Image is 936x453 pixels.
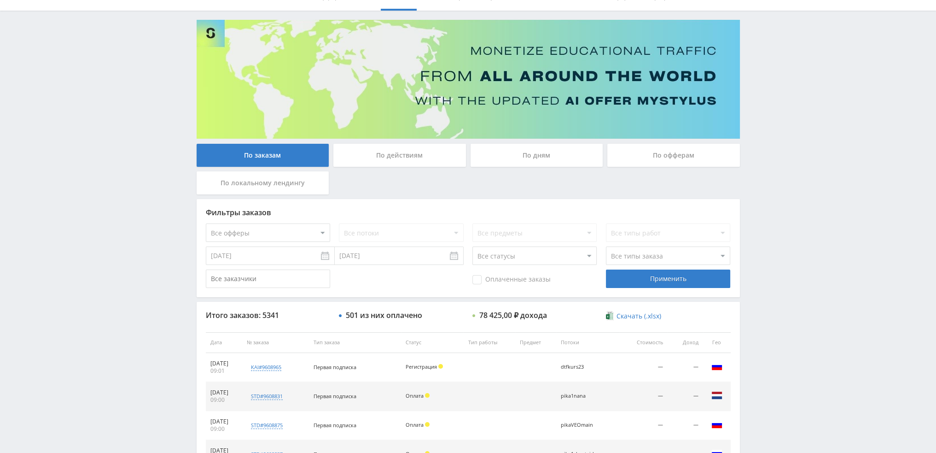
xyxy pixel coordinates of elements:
[210,360,238,367] div: [DATE]
[406,363,437,370] span: Регистрация
[620,411,668,440] td: —
[606,312,661,321] a: Скачать (.xlsx)
[206,311,330,319] div: Итого заказов: 5341
[251,422,283,429] div: std#9608875
[711,390,722,401] img: nld.png
[668,382,703,411] td: —
[251,393,283,400] div: std#9608831
[406,392,424,399] span: Оплата
[711,419,722,430] img: rus.png
[314,422,356,429] span: Первая подписка
[607,144,740,167] div: По офферам
[556,332,620,353] th: Потоки
[425,393,430,398] span: Холд
[561,364,602,370] div: dtfkurs23
[210,367,238,375] div: 09:01
[206,208,731,217] div: Фильтры заказов
[479,311,547,319] div: 78 425,00 ₽ дохода
[425,422,430,427] span: Холд
[668,353,703,382] td: —
[561,422,602,428] div: pikaVEOmain
[210,389,238,396] div: [DATE]
[471,144,603,167] div: По дням
[464,332,515,353] th: Тип работы
[401,332,464,353] th: Статус
[314,364,356,371] span: Первая подписка
[515,332,556,353] th: Предмет
[251,364,281,371] div: kai#9608965
[210,396,238,404] div: 09:00
[620,353,668,382] td: —
[197,20,740,139] img: Banner
[210,425,238,433] div: 09:00
[703,332,731,353] th: Гео
[210,418,238,425] div: [DATE]
[406,421,424,428] span: Оплата
[616,312,661,320] span: Скачать (.xlsx)
[242,332,308,353] th: № заказа
[333,144,466,167] div: По действиям
[668,332,703,353] th: Доход
[620,382,668,411] td: —
[561,393,602,399] div: pika1nana
[197,144,329,167] div: По заказам
[606,270,730,288] div: Применить
[711,361,722,372] img: rus.png
[346,311,422,319] div: 501 из них оплачено
[668,411,703,440] td: —
[620,332,668,353] th: Стоимость
[206,332,243,353] th: Дата
[314,393,356,400] span: Первая подписка
[472,275,551,284] span: Оплаченные заказы
[197,171,329,194] div: По локальному лендингу
[309,332,401,353] th: Тип заказа
[438,364,443,369] span: Холд
[606,311,614,320] img: xlsx
[206,270,330,288] input: Все заказчики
